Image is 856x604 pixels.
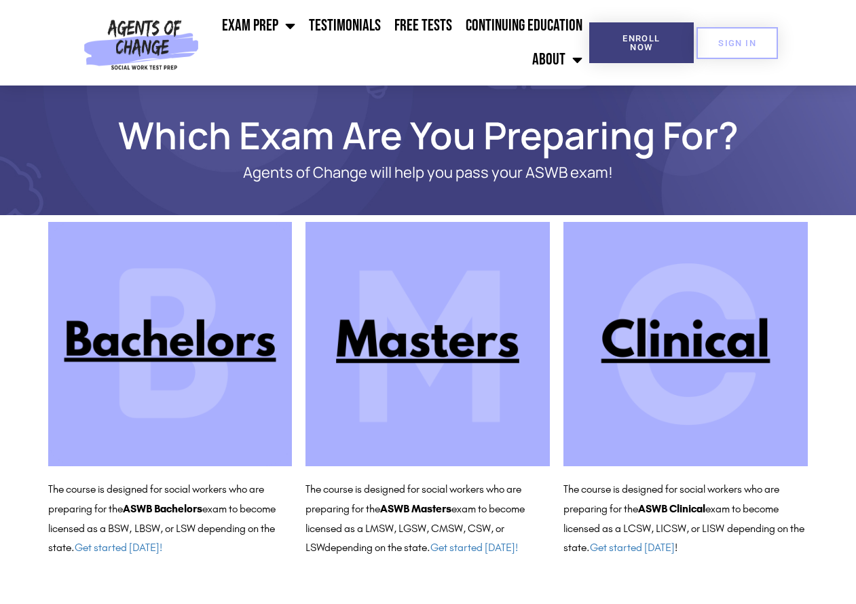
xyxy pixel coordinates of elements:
[305,480,550,558] p: The course is designed for social workers who are preparing for the exam to become licensed as a ...
[302,9,388,43] a: Testimonials
[587,541,677,554] span: . !
[48,480,293,558] p: The course is designed for social workers who are preparing for the exam to become licensed as a ...
[215,9,302,43] a: Exam Prep
[718,39,756,48] span: SIGN IN
[41,119,815,151] h1: Which Exam Are You Preparing For?
[123,502,202,515] b: ASWB Bachelors
[96,164,761,181] p: Agents of Change will help you pass your ASWB exam!
[638,502,705,515] b: ASWB Clinical
[380,502,451,515] b: ASWB Masters
[430,541,518,554] a: Get started [DATE]!
[696,27,778,59] a: SIGN IN
[459,9,589,43] a: Continuing Education
[204,9,589,77] nav: Menu
[611,34,673,52] span: Enroll Now
[324,541,518,554] span: depending on the state.
[589,22,694,63] a: Enroll Now
[75,541,162,554] a: Get started [DATE]!
[563,480,808,558] p: The course is designed for social workers who are preparing for the exam to become licensed as a ...
[525,43,589,77] a: About
[388,9,459,43] a: Free Tests
[590,541,675,554] a: Get started [DATE]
